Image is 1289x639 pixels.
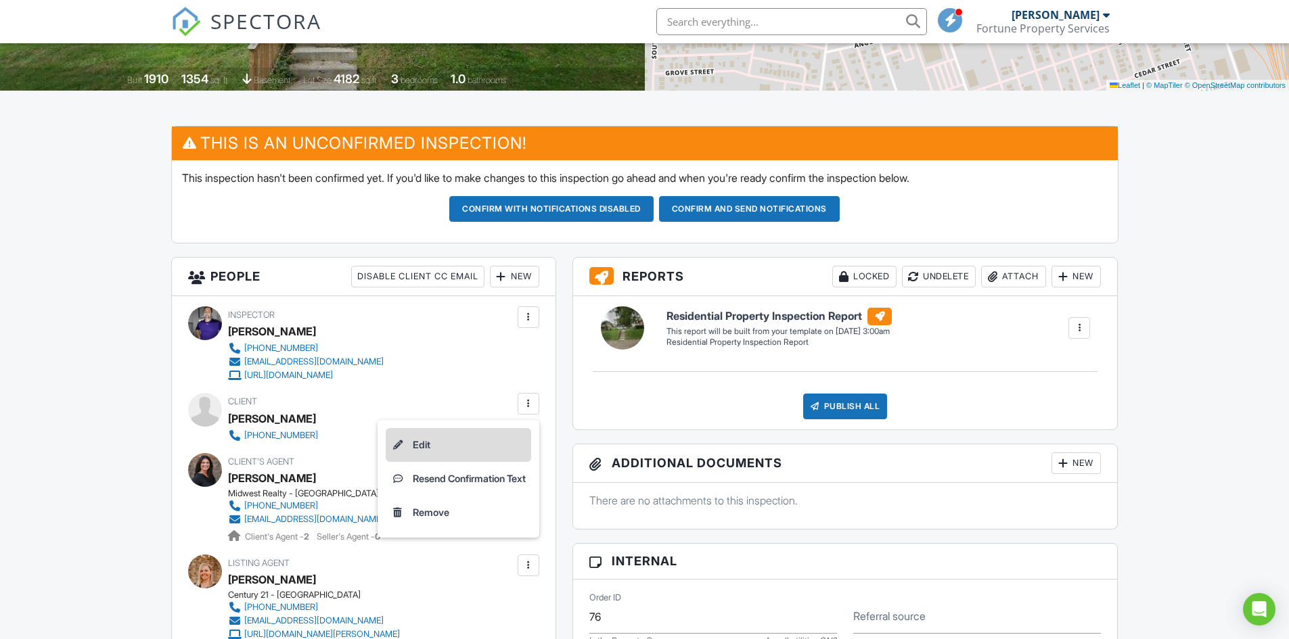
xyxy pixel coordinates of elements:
div: Remove [413,504,449,521]
span: Built [127,75,142,85]
a: [EMAIL_ADDRESS][DOMAIN_NAME] [228,513,384,526]
a: Resend Confirmation Text [386,462,531,496]
p: This inspection hasn't been confirmed yet. If you'd like to make changes to this inspection go ah... [182,170,1108,185]
span: basement [254,75,290,85]
label: Referral source [853,609,926,623]
h3: Internal [573,544,1118,579]
div: [PERSON_NAME] [228,408,316,429]
span: Inspector [228,310,275,320]
div: [URL][DOMAIN_NAME] [244,370,333,381]
img: The Best Home Inspection Software - Spectora [171,7,201,37]
a: Leaflet [1110,81,1140,89]
span: Listing Agent [228,558,290,568]
div: Undelete [902,266,976,287]
a: [PHONE_NUMBER] [228,499,384,513]
div: 1354 [181,72,208,86]
label: Order ID [589,592,621,604]
p: There are no attachments to this inspection. [589,493,1102,508]
div: [EMAIL_ADDRESS][DOMAIN_NAME] [244,514,384,525]
div: Residential Property Inspection Report [666,337,892,348]
div: [PHONE_NUMBER] [244,602,318,613]
span: sq.ft. [361,75,378,85]
div: Century 21 - [GEOGRAPHIC_DATA] [228,590,411,600]
div: New [1051,266,1101,287]
div: [PHONE_NUMBER] [244,343,318,354]
h6: Residential Property Inspection Report [666,308,892,325]
span: bedrooms [401,75,438,85]
div: 1.0 [451,72,466,86]
div: 4182 [334,72,359,86]
span: Seller's Agent - [317,531,380,542]
div: Locked [832,266,897,287]
a: [EMAIL_ADDRESS][DOMAIN_NAME] [228,355,384,369]
div: This report will be built from your template on [DATE] 3:00am [666,326,892,337]
strong: 0 [375,531,380,542]
button: Confirm and send notifications [659,196,840,222]
span: Client's Agent [228,456,294,467]
span: bathrooms [468,75,506,85]
h3: People [172,258,556,296]
div: [PERSON_NAME] [1012,8,1100,22]
h3: Additional Documents [573,444,1118,483]
div: Open Intercom Messenger [1243,593,1275,625]
span: Client [228,396,257,406]
a: [EMAIL_ADDRESS][DOMAIN_NAME] [228,614,400,628]
a: [PERSON_NAME] [228,569,316,590]
a: [PHONE_NUMBER] [228,341,384,355]
a: [PERSON_NAME] [228,468,316,488]
a: [PHONE_NUMBER] [228,429,318,442]
div: 1910 [144,72,168,86]
a: Remove [386,496,531,529]
a: SPECTORA [171,18,321,47]
a: © OpenStreetMap contributors [1185,81,1286,89]
div: [PHONE_NUMBER] [244,500,318,511]
span: SPECTORA [210,7,321,35]
span: sq. ft. [210,75,229,85]
button: Confirm with notifications disabled [449,196,654,222]
div: Attach [981,266,1046,287]
div: Disable Client CC Email [351,266,484,287]
div: Midwest Realty - [GEOGRAPHIC_DATA] [228,488,394,499]
input: Search everything... [656,8,927,35]
div: [EMAIL_ADDRESS][DOMAIN_NAME] [244,615,384,626]
h3: This is an Unconfirmed Inspection! [172,126,1118,160]
strong: 2 [304,531,309,542]
h3: Reports [573,258,1118,296]
a: [URL][DOMAIN_NAME] [228,369,384,382]
div: New [490,266,539,287]
div: 3 [391,72,399,86]
div: Fortune Property Services [976,22,1110,35]
div: Publish All [803,394,888,419]
div: [EMAIL_ADDRESS][DOMAIN_NAME] [244,356,384,367]
a: Edit [386,428,531,462]
div: [PHONE_NUMBER] [244,430,318,441]
div: New [1051,452,1101,474]
div: [PERSON_NAME] [228,321,316,341]
a: © MapTiler [1146,81,1183,89]
span: | [1142,81,1144,89]
span: Client's Agent - [245,531,311,542]
span: Lot Size [303,75,332,85]
a: [PHONE_NUMBER] [228,600,400,614]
